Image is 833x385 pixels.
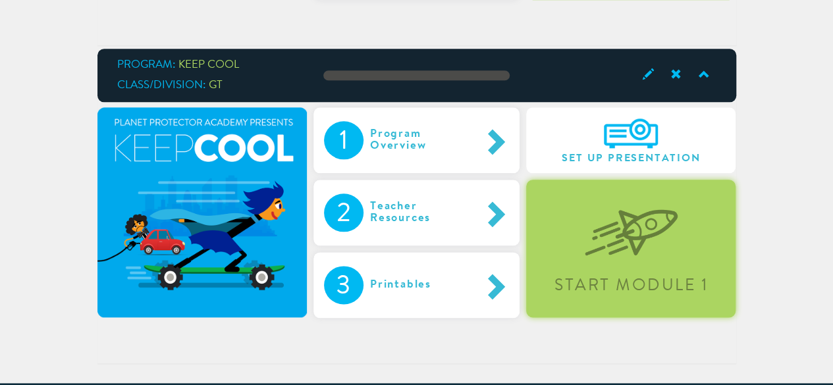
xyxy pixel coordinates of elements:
[528,278,734,294] div: Start Module 1
[363,121,481,159] div: Program Overview
[97,107,307,317] img: keepCool-513e2dc5847d4f1af6d7556ebba5f062.png
[604,118,658,148] img: A6IEyHKz3Om3AAAAAElFTkSuQmCC
[324,193,363,232] div: 2
[537,153,725,165] span: Set Up Presentation
[178,59,239,70] span: KEEP COOL
[324,121,363,159] div: 1
[117,59,176,70] span: Program:
[633,66,660,84] span: Edit Class
[117,80,206,91] span: Class/Division:
[363,266,466,304] div: Printables
[585,188,678,256] img: startLevel-067b1d7070320fa55a55bc2f2caa8c2a.png
[363,193,481,232] div: Teacher Resources
[324,266,363,304] div: 3
[209,80,223,91] span: GT
[688,66,716,84] span: Collapse
[660,66,688,84] span: Archive Class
